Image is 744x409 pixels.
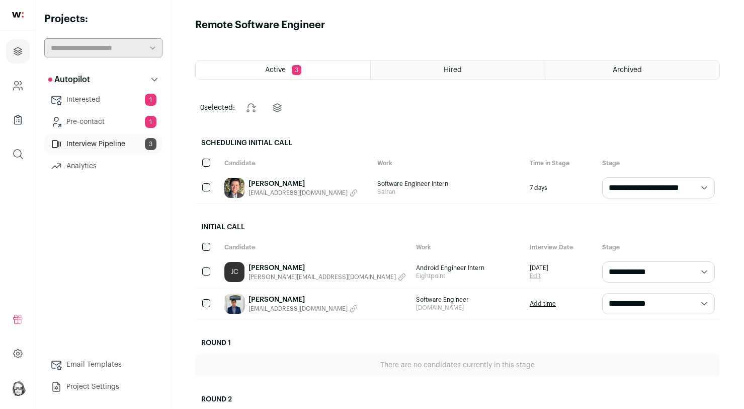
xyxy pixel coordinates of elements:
img: 2818868-medium_jpg [10,380,26,396]
a: Projects [6,39,30,63]
h2: Initial Call [195,216,720,238]
a: Project Settings [44,377,162,397]
a: Interested1 [44,90,162,110]
a: [PERSON_NAME] [249,263,406,273]
a: JC [224,262,244,282]
a: [PERSON_NAME] [249,295,358,305]
div: Interview Date [525,238,597,256]
span: [EMAIL_ADDRESS][DOMAIN_NAME] [249,305,348,313]
span: 0 [200,104,204,111]
span: Eightpoint [416,272,520,280]
span: Hired [444,66,462,74]
span: Safran [377,188,520,196]
div: Work [411,238,525,256]
h1: Remote Software Engineer [195,18,325,32]
button: Open dropdown [10,380,26,396]
p: Autopilot [48,74,90,86]
div: Stage [597,238,720,256]
div: Stage [597,154,720,172]
div: 7 days [525,172,597,203]
span: Active [265,66,286,74]
button: [EMAIL_ADDRESS][DOMAIN_NAME] [249,189,358,197]
div: There are no candidates currently in this stage [195,354,720,376]
a: Edit [530,272,548,280]
span: [EMAIL_ADDRESS][DOMAIN_NAME] [249,189,348,197]
span: 1 [145,116,156,128]
span: 1 [145,94,156,106]
h2: Round 1 [195,332,720,354]
button: Change stage [239,96,263,120]
a: Hired [371,61,545,79]
a: Company and ATS Settings [6,74,30,98]
a: Pre-contact1 [44,112,162,132]
button: [PERSON_NAME][EMAIL_ADDRESS][DOMAIN_NAME] [249,273,406,281]
button: Autopilot [44,70,162,90]
a: Add time [530,300,556,308]
span: Software Engineer Intern [377,180,520,188]
img: dec89a49a9694032e709a962c230d013f89196116e3f6429ed0d3ad7e38e32a4.jpg [224,178,244,198]
span: Archived [613,66,642,74]
button: [EMAIL_ADDRESS][DOMAIN_NAME] [249,305,358,313]
h2: Projects: [44,12,162,26]
img: wellfound-shorthand-0d5821cbd27db2630d0214b213865d53afaa358527fdda9d0ea32b1df1b89c2c.svg [12,12,24,18]
span: 3 [145,138,156,150]
a: Email Templates [44,355,162,375]
a: Company Lists [6,108,30,132]
span: selected: [200,103,235,113]
div: Work [372,154,525,172]
span: [DOMAIN_NAME] [416,304,520,312]
span: Android Engineer Intern [416,264,520,272]
a: [PERSON_NAME] [249,179,358,189]
span: [PERSON_NAME][EMAIL_ADDRESS][DOMAIN_NAME] [249,273,396,281]
span: 3 [292,65,301,75]
div: Candidate [219,154,372,172]
div: Time in Stage [525,154,597,172]
div: Candidate [219,238,411,256]
img: f0a91edaaf6b824e3be3f21fbc8171f8b6e1322acc75f58bac69b16cc5264c3c.jpg [224,294,244,314]
a: Analytics [44,156,162,176]
a: Interview Pipeline3 [44,134,162,154]
a: Archived [545,61,719,79]
span: Software Engineer [416,296,520,304]
span: [DATE] [530,264,548,272]
h2: Scheduling Initial Call [195,132,720,154]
